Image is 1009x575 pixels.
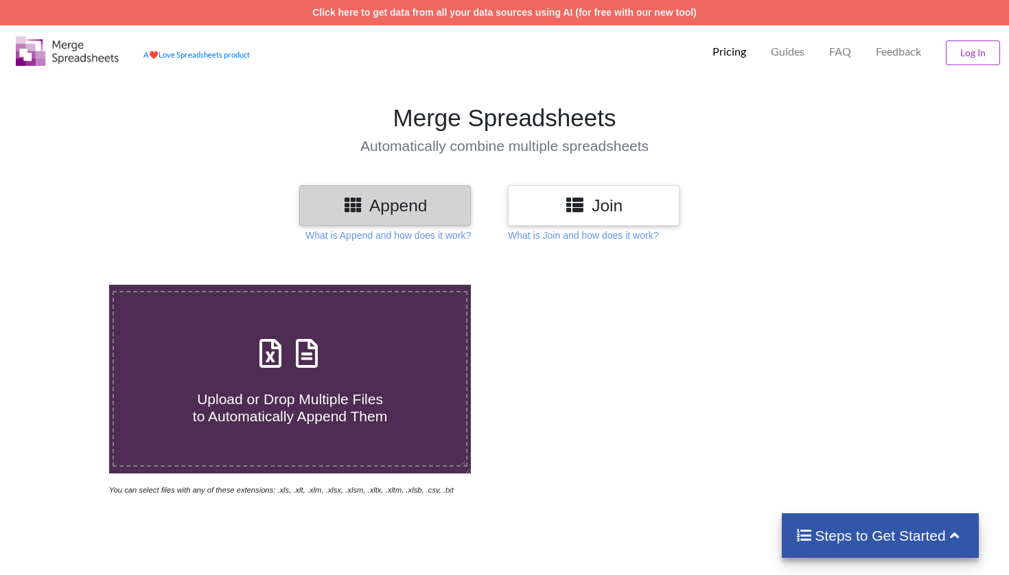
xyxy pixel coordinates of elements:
[829,45,851,59] p: FAQ
[305,228,471,242] p: What is Append and how does it work?
[193,391,387,424] span: Upload or Drop Multiple Files to Automatically Append Them
[518,196,669,215] h3: Join
[508,228,658,242] p: What is Join and how does it work?
[796,527,965,544] h4: Steps to Get Started
[14,520,58,561] iframe: chat widget
[312,7,697,18] a: Click here to get data from all your data sources using AI (for free with our new tool)
[310,196,461,215] h3: Append
[16,36,119,66] img: Logo.png
[946,40,1000,65] button: Log In
[712,45,746,59] p: Pricing
[109,486,454,494] i: You can select files with any of these extensions: .xls, .xlt, .xlm, .xlsx, .xlsm, .xltx, .xltm, ...
[876,46,921,57] span: Feedback
[143,50,250,59] a: AheartLove Spreadsheets product
[771,45,804,59] p: Guides
[149,50,159,59] span: heart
